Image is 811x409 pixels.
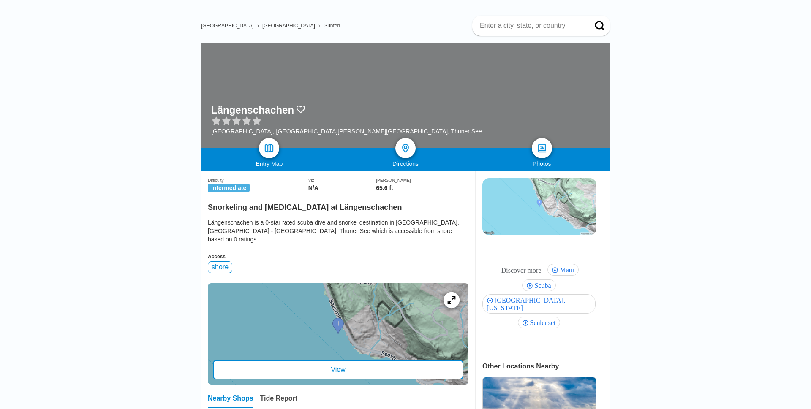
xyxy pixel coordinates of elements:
div: [GEOGRAPHIC_DATA], [GEOGRAPHIC_DATA][PERSON_NAME][GEOGRAPHIC_DATA], Thuner See [211,128,482,135]
div: Längenschachen is a 0-star rated scuba dive and snorkel destination in [GEOGRAPHIC_DATA], [GEOGRA... [208,218,468,244]
a: Gunten [324,23,340,29]
div: shore [208,261,232,273]
iframe: Sign in with Google Dialogue [637,8,803,124]
a: entry mapView [208,283,468,385]
a: map [259,138,279,158]
span: Scuba [534,282,553,289]
span: [GEOGRAPHIC_DATA], [US_STATE] [487,297,565,311]
div: N/A [308,184,376,191]
img: directions [400,143,411,153]
div: Scuba set [518,317,561,328]
h1: Längenschachen [211,104,294,116]
div: Scuba [522,279,555,291]
img: map [264,143,274,153]
div: Nearby Shops [208,395,253,408]
img: staticmap [482,178,596,235]
div: Tide Report [260,395,298,408]
div: Directions [337,160,474,167]
a: photos [532,138,552,158]
a: [GEOGRAPHIC_DATA] [201,23,254,29]
span: › [257,23,259,29]
div: Access [208,254,468,260]
div: View [213,360,463,379]
span: Scuba set [530,319,558,326]
h2: Snorkeling and [MEDICAL_DATA] at Längenschachen [208,198,468,212]
div: [PERSON_NAME] [376,178,468,183]
div: Difficulty [208,178,308,183]
div: Entry Map [201,160,337,167]
div: Maui [547,264,579,276]
input: Enter a city, state, or country [479,22,583,30]
span: intermediate [208,184,250,192]
div: Maui, Hawaii [482,294,596,314]
span: Maui [560,266,577,274]
div: Viz [308,178,376,183]
div: 65.6 ft [376,184,468,191]
span: › [318,23,320,29]
a: [GEOGRAPHIC_DATA] [262,23,315,29]
img: photos [537,143,547,153]
div: These are topics related to the article that might interest you [499,265,544,276]
div: Photos [474,160,610,167]
div: Other Locations Nearby [482,363,610,370]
